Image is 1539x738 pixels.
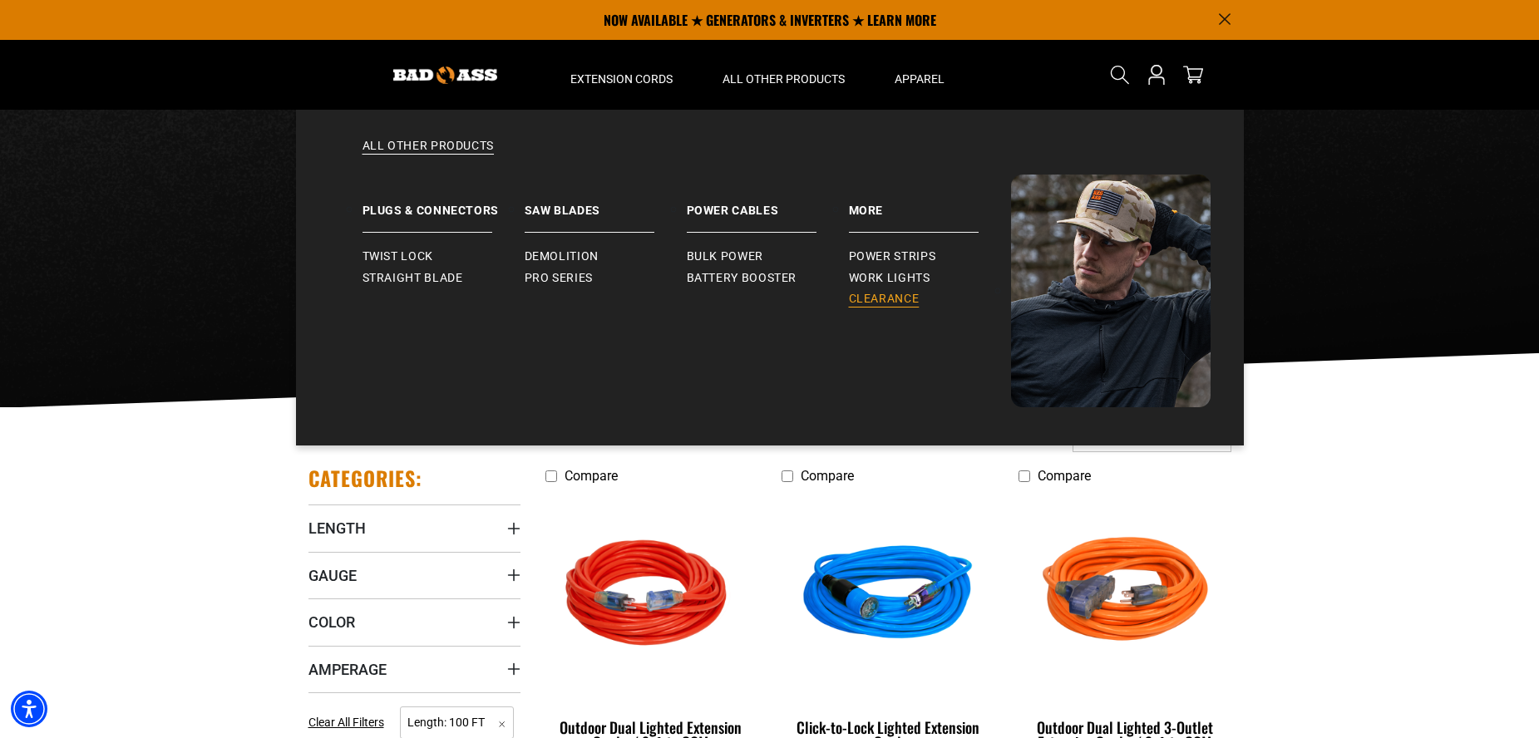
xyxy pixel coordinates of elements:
summary: Length [308,504,520,551]
summary: Apparel [870,40,969,110]
a: All Other Products [329,138,1211,175]
summary: All Other Products [698,40,870,110]
a: Demolition [525,246,687,268]
span: Work Lights [849,271,930,286]
img: Bad Ass Extension Cords [1011,175,1211,407]
span: Clear All Filters [308,716,384,729]
div: Accessibility Menu [11,691,47,727]
span: Power Strips [849,249,936,264]
a: Power Cables [687,175,849,233]
a: Bulk Power [687,246,849,268]
summary: Extension Cords [545,40,698,110]
img: Bad Ass Extension Cords [393,66,497,84]
span: Compare [801,468,854,484]
span: Bulk Power [687,249,763,264]
summary: Gauge [308,552,520,598]
a: Pro Series [525,268,687,289]
span: Compare [1038,468,1091,484]
h2: Categories: [308,465,423,491]
span: Battery Booster [687,271,797,286]
a: Clear All Filters [308,714,391,731]
span: Color [308,613,355,632]
span: All Other Products [723,71,845,86]
span: Compare [565,468,618,484]
a: Saw Blades [525,175,687,233]
span: Straight Blade [363,271,463,286]
span: Amperage [308,660,387,679]
span: Gauge [308,566,357,585]
span: Pro Series [525,271,593,286]
img: orange [1020,500,1230,691]
summary: Amperage [308,646,520,692]
span: Length [308,519,366,538]
img: blue [783,500,993,691]
summary: Search [1107,61,1133,88]
img: Red [546,500,756,691]
a: Straight Blade [363,268,525,289]
span: Twist Lock [363,249,433,264]
a: Open this option [1143,40,1170,110]
span: Extension Cords [570,71,673,86]
span: Apparel [895,71,945,86]
a: Battery Booster [687,268,849,289]
a: Plugs & Connectors [363,175,525,233]
a: Work Lights [849,268,1011,289]
a: Length: 100 FT [400,714,514,730]
a: Clearance [849,288,1011,310]
a: Battery Booster More Power Strips [849,175,1011,233]
a: Twist Lock [363,246,525,268]
a: Power Strips [849,246,1011,268]
span: Clearance [849,292,920,307]
a: cart [1180,65,1206,85]
span: Demolition [525,249,599,264]
summary: Color [308,598,520,645]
